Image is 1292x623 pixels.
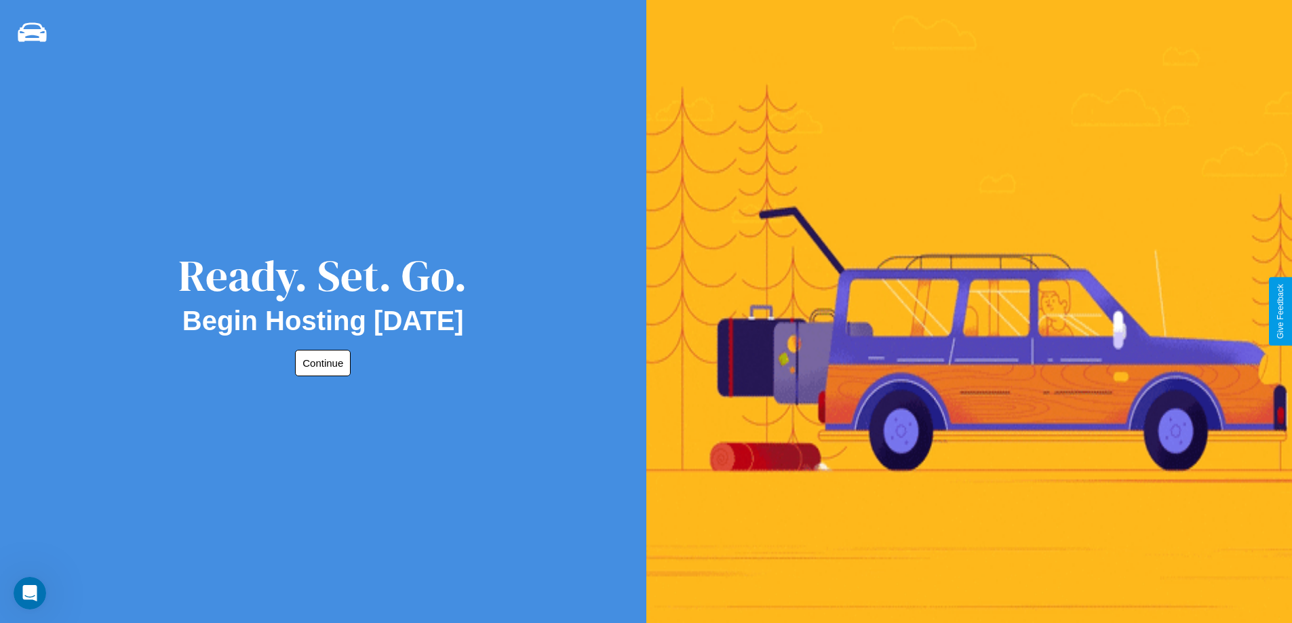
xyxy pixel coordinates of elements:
div: Give Feedback [1276,284,1285,339]
div: Ready. Set. Go. [178,245,467,306]
h2: Begin Hosting [DATE] [182,306,464,336]
iframe: Intercom live chat [14,577,46,609]
button: Continue [295,350,351,376]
